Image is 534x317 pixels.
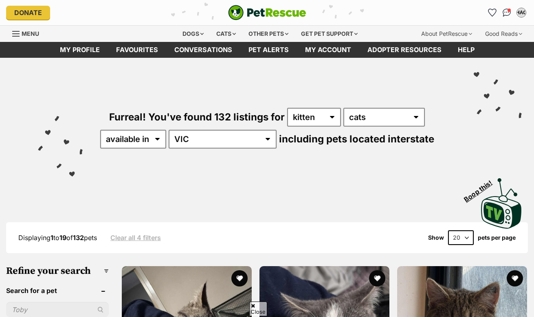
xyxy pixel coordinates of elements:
[415,26,478,42] div: About PetRescue
[359,42,450,58] a: Adopter resources
[240,42,297,58] a: Pet alerts
[450,42,483,58] a: Help
[6,265,109,277] h3: Refine your search
[428,234,444,241] span: Show
[6,6,50,20] a: Donate
[249,302,267,316] span: Close
[228,5,306,20] a: PetRescue
[478,234,516,241] label: pets per page
[295,26,363,42] div: Get pet support
[109,111,285,123] span: Furreal! You've found 132 listings for
[18,234,97,242] span: Displaying to of pets
[108,42,166,58] a: Favourites
[279,133,434,145] span: including pets located interstate
[228,5,306,20] img: logo-cat-932fe2b9b8326f06289b0f2fb663e598f794de774fb13d1741a6617ecf9a85b4.svg
[52,42,108,58] a: My profile
[243,26,294,42] div: Other pets
[481,171,522,230] a: Boop this!
[486,6,528,19] ul: Account quick links
[59,234,66,242] strong: 19
[22,30,39,37] span: Menu
[211,26,242,42] div: Cats
[73,234,84,242] strong: 132
[369,270,385,286] button: favourite
[517,9,525,17] div: HAC
[231,270,248,286] button: favourite
[507,270,523,286] button: favourite
[6,287,109,294] header: Search for a pet
[463,174,500,203] span: Boop this!
[166,42,240,58] a: conversations
[486,6,499,19] a: Favourites
[515,6,528,19] button: My account
[110,234,161,241] a: Clear all 4 filters
[503,9,511,17] img: chat-41dd97257d64d25036548639549fe6c8038ab92f7586957e7f3b1b290dea8141.svg
[481,178,522,229] img: PetRescue TV logo
[12,26,45,40] a: Menu
[500,6,513,19] a: Conversations
[297,42,359,58] a: My account
[479,26,528,42] div: Good Reads
[51,234,53,242] strong: 1
[177,26,209,42] div: Dogs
